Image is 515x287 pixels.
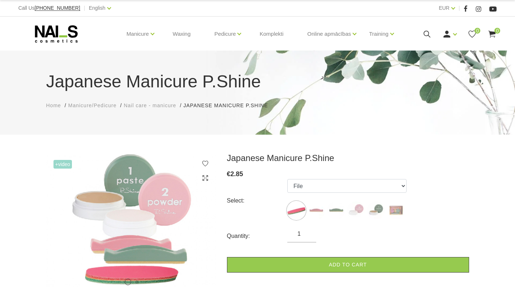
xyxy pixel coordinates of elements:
a: English [89,4,106,12]
a: 0 [488,30,497,39]
span: 0 [475,28,480,34]
img: ... [347,201,365,219]
img: ... [307,201,325,219]
img: ... [327,201,345,219]
span: Home [46,103,61,108]
div: Call Us [18,4,80,13]
a: Komplekti [254,17,289,51]
img: ... [287,201,305,219]
button: 1 of 2 [125,279,131,285]
h3: Japanese Manicure P.Shine [227,153,469,164]
a: Waxing [167,17,196,51]
li: Japanese Manicure P.Shine [184,102,275,109]
a: Pedicure [214,19,236,48]
a: Add to cart [227,257,469,273]
button: 2 of 2 [135,280,139,284]
span: 2.85 [231,170,243,178]
span: | [84,4,85,13]
span: Nail care - manicure [124,103,176,108]
div: Quantity: [227,230,288,242]
a: [PHONE_NUMBER] [35,5,80,11]
h1: Japanese Manicure P.Shine [46,69,469,95]
span: | [459,4,460,13]
div: Select: [227,195,288,206]
a: Manicure/Pedicure [68,102,117,109]
img: ... [387,201,405,219]
span: Manicure/Pedicure [68,103,117,108]
a: EUR [439,4,450,12]
a: Manicure [126,19,149,48]
img: ... [367,201,385,219]
span: +Video [53,160,72,169]
span: € [227,170,231,178]
a: Nail care - manicure [124,102,176,109]
a: Online apmācības [307,19,351,48]
a: Home [46,102,61,109]
a: Training [369,19,389,48]
span: 0 [494,28,500,34]
a: 0 [468,30,477,39]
